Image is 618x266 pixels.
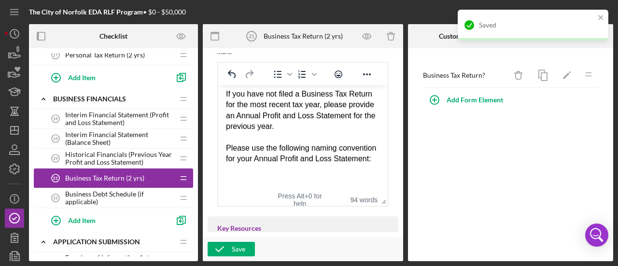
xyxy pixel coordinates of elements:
[53,136,58,141] tspan: 19
[65,131,174,146] span: Interim Financial Statement (Balance Sheet)
[248,33,254,39] tspan: 21
[53,196,58,200] tspan: 22
[29,8,186,16] div: • $0 - $50,000
[218,85,388,194] iframe: Rich Text Area
[585,224,608,247] div: Open Intercom Messenger
[208,242,255,256] button: Save
[65,111,174,126] span: Interim Financial Statement (Profit and Loss Statement)
[170,26,192,47] button: Preview as
[29,8,143,16] b: The City of Norfolk EDA RLF Program
[68,211,96,229] div: Add Item
[8,8,162,29] div: Thank you for submitting your Business Tax Returns.
[53,116,58,121] tspan: 18
[423,71,506,79] div: Business Tax Return?
[53,156,58,161] tspan: 20
[274,192,325,208] div: Press Alt+0 for help
[65,174,144,182] span: Business Tax Return (2 yrs)
[53,238,174,246] div: Application Submission
[65,51,145,59] span: Personal Tax Return (2 yrs)
[43,210,169,230] button: Add Item
[422,90,513,110] button: Add Form Element
[99,32,127,40] b: Checklist
[65,151,174,166] span: Historical Financials (Previous Year Profit and Loss Statement)
[217,224,389,232] div: Key Resources
[294,68,318,81] div: Numbered list
[269,68,294,81] div: Bullet list
[447,90,503,110] div: Add Form Element
[43,68,169,87] button: Add Item
[53,95,174,103] div: Business Financials
[330,68,347,81] button: Emojis
[439,32,480,40] b: Custom Form
[53,176,58,181] tspan: 21
[53,53,58,57] tspan: 17
[479,21,595,29] div: Saved
[8,8,162,29] body: Rich Text Area. Press ALT-0 for help.
[359,68,375,81] button: Reveal or hide additional toolbar items
[350,192,378,208] button: 94 words
[224,68,240,81] button: Undo
[65,190,174,206] span: Business Debt Schedule (if applicable)
[264,32,343,40] div: Business Tax Return (2 yrs)
[232,242,245,256] div: Save
[378,194,388,206] div: Press the Up and Down arrow keys to resize the editor.
[68,68,96,86] div: Add Item
[241,68,257,81] button: Redo
[598,14,604,23] button: close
